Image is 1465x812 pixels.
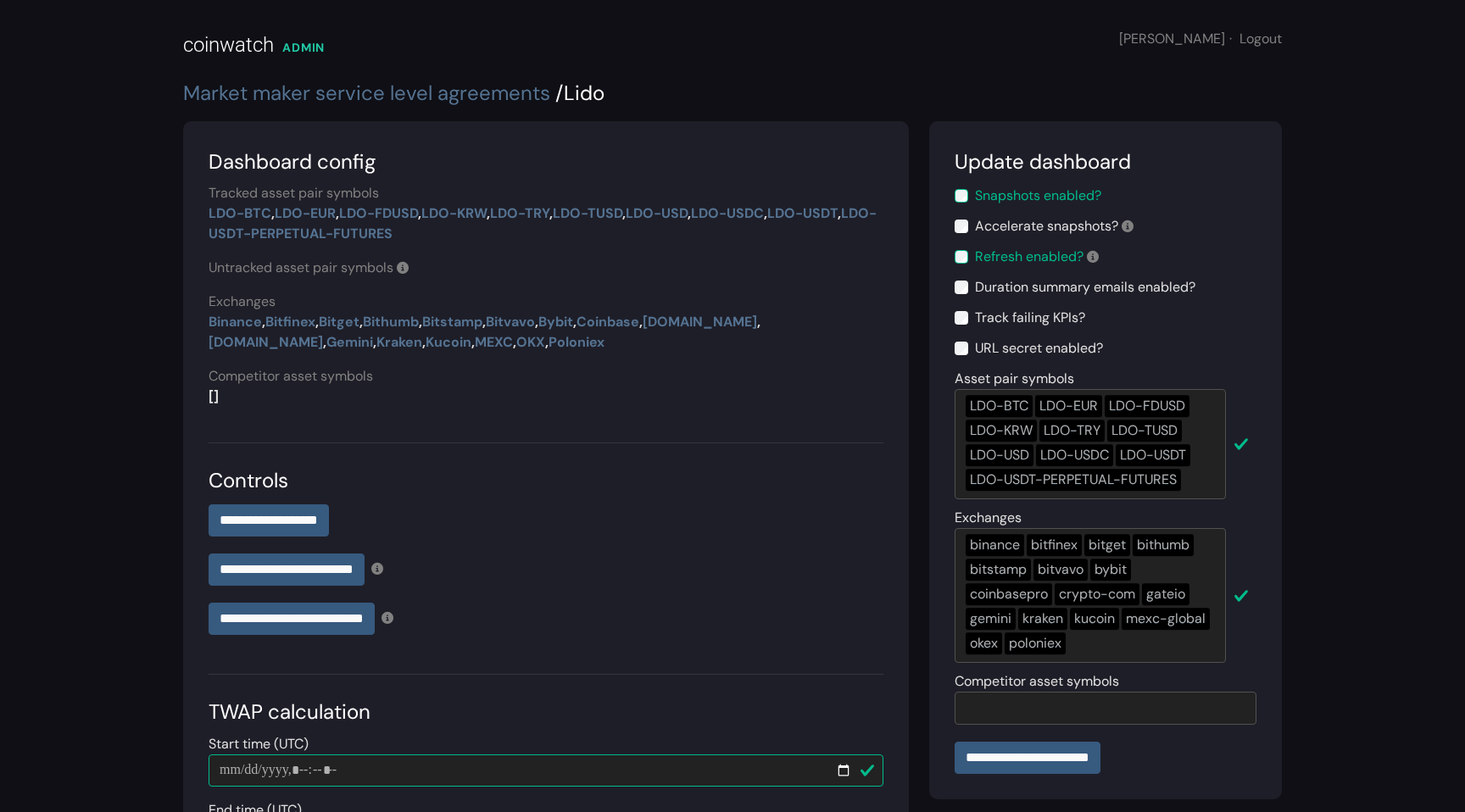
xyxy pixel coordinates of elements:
[1239,30,1282,47] a: Logout
[555,80,564,106] span: /
[1133,534,1194,556] div: bithumb
[183,78,1282,108] div: Lido
[421,204,487,222] a: LDO-KRW
[1070,608,1119,630] div: kucoin
[183,80,550,106] a: Market maker service level agreements
[691,204,764,222] a: LDO-USDC
[1090,559,1131,581] div: bybit
[1033,559,1088,581] div: bitvavo
[209,313,262,331] a: Binance
[1119,29,1282,49] div: [PERSON_NAME]
[475,333,513,351] a: MEXC
[363,313,419,331] a: Bithumb
[282,39,325,57] div: ADMIN
[209,366,373,387] label: Competitor asset symbols
[209,204,877,242] strong: , , , , , , , , ,
[767,204,838,222] a: LDO-USDT
[1142,583,1189,605] div: gateio
[1084,534,1130,556] div: bitget
[966,469,1181,491] div: LDO-USDT-PERPETUAL-FUTURES
[975,216,1134,236] label: Accelerate snapshots?
[1229,30,1232,47] span: ·
[966,559,1031,581] div: bitstamp
[209,292,276,312] label: Exchanges
[553,204,622,222] a: LDO-TUSD
[209,204,271,222] a: LDO-BTC
[1122,608,1210,630] div: mexc-global
[209,258,409,278] label: Untracked asset pair symbols
[955,369,1074,389] label: Asset pair symbols
[966,420,1037,442] div: LDO-KRW
[1035,395,1102,417] div: LDO-EUR
[1039,420,1105,442] div: LDO-TRY
[275,204,336,222] a: LDO-EUR
[183,30,274,60] div: coinwatch
[209,333,323,351] a: [DOMAIN_NAME]
[538,313,573,331] a: Bybit
[975,186,1101,206] label: Snapshots enabled?
[626,204,688,222] a: LDO-USD
[975,247,1099,267] label: Refresh enabled?
[1105,395,1189,417] div: LDO-FDUSD
[265,313,315,331] a: Bitfinex
[966,583,1052,605] div: coinbasepro
[516,333,545,351] a: OKX
[955,508,1022,528] label: Exchanges
[577,313,639,331] a: Coinbase
[975,338,1103,359] label: URL secret enabled?
[1005,632,1066,654] div: poloniex
[209,697,883,727] div: TWAP calculation
[966,395,1033,417] div: LDO-BTC
[975,277,1195,298] label: Duration summary emails enabled?
[209,313,760,351] strong: , , , , , , , , , , , , , , ,
[426,333,471,351] a: Kucoin
[955,671,1119,692] label: Competitor asset symbols
[966,608,1016,630] div: gemini
[490,204,549,222] a: LDO-TRY
[326,333,373,351] a: Gemini
[549,333,604,351] a: Poloniex
[422,313,482,331] a: Bitstamp
[486,313,535,331] a: Bitvavo
[1036,444,1113,466] div: LDO-USDC
[643,313,757,331] a: [DOMAIN_NAME]
[209,183,379,203] label: Tracked asset pair symbols
[955,147,1256,177] div: Update dashboard
[966,444,1033,466] div: LDO-USD
[966,632,1002,654] div: okex
[1018,608,1067,630] div: kraken
[1116,444,1190,466] div: LDO-USDT
[319,313,359,331] a: Bitget
[1055,583,1139,605] div: crypto-com
[209,387,219,405] strong: []
[966,534,1024,556] div: binance
[339,204,418,222] a: LDO-FDUSD
[975,308,1085,328] label: Track failing KPIs?
[1107,420,1182,442] div: LDO-TUSD
[1027,534,1082,556] div: bitfinex
[209,734,309,754] label: Start time (UTC)
[209,465,883,496] div: Controls
[376,333,422,351] a: Kraken
[209,147,883,177] div: Dashboard config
